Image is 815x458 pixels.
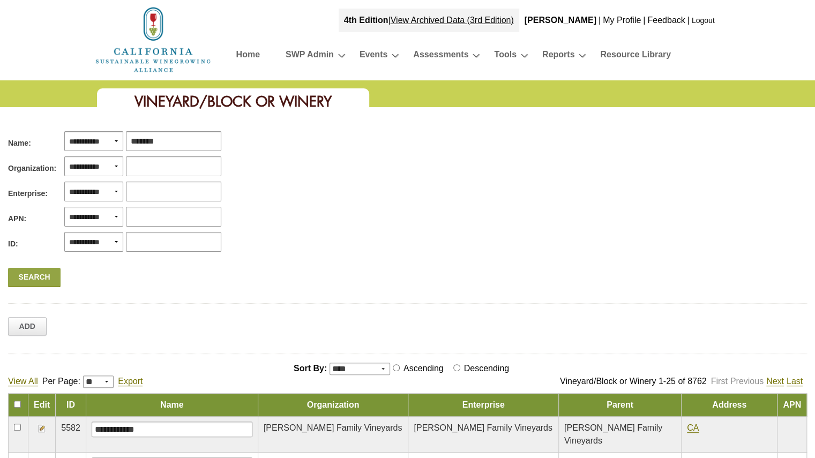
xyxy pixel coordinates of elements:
div: | [642,9,646,32]
a: Next [766,377,784,386]
a: Reports [542,47,574,66]
a: Search [8,268,61,287]
div: | [339,9,519,32]
a: Previous [730,377,764,386]
span: Enterprise: [8,188,48,199]
b: [PERSON_NAME] [525,16,596,25]
td: Organization [258,394,408,417]
img: logo_cswa2x.png [94,5,212,74]
a: Assessments [413,47,468,66]
td: APN [777,394,807,417]
td: Name [86,394,258,417]
span: Per Page: [42,377,80,386]
a: Logout [692,16,715,25]
a: Events [360,47,387,66]
a: Export [118,377,143,386]
a: Home [236,47,260,66]
a: Resource Library [600,47,671,66]
label: Descending [462,364,514,373]
a: Tools [494,47,516,66]
a: First [711,377,727,386]
img: Edit [38,424,46,433]
td: ID [56,394,86,417]
span: Sort By: [294,364,327,373]
div: | [686,9,691,32]
span: Vineyard/Block or Winery [134,92,332,111]
span: [PERSON_NAME] Family Vineyards [414,423,552,432]
span: Vineyard/Block or Winery 1-25 of 8762 [560,377,707,386]
a: Add [8,317,47,335]
span: APN: [8,213,26,224]
a: View Archived Data (3rd Edition) [391,16,514,25]
td: Enterprise [408,394,559,417]
label: Ascending [401,364,448,373]
a: Last [787,377,803,386]
a: View All [8,377,38,386]
td: Address [681,394,777,417]
a: Feedback [647,16,685,25]
div: | [597,9,602,32]
a: SWP Admin [286,47,334,66]
span: 5582 [61,423,80,432]
td: Parent [558,394,681,417]
span: [PERSON_NAME] Family Vineyards [264,423,402,432]
strong: 4th Edition [344,16,388,25]
span: ID: [8,238,18,250]
td: Edit [28,394,56,417]
a: CA [687,423,699,433]
span: [PERSON_NAME] Family Vineyards [564,423,662,445]
a: Home [94,34,212,43]
a: My Profile [603,16,641,25]
span: Organization: [8,163,56,174]
span: Name: [8,138,31,149]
